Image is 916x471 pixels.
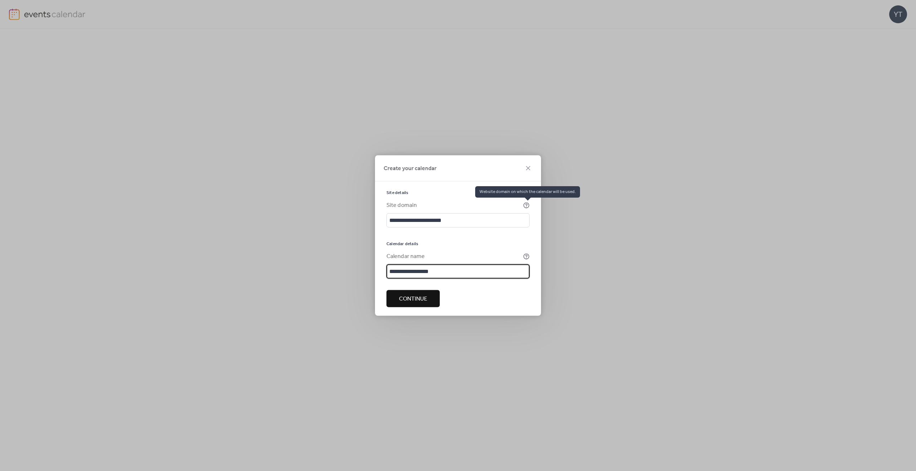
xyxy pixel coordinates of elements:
span: Calendar details [386,241,418,247]
div: Calendar name [386,252,522,261]
span: Create your calendar [384,164,437,173]
span: Site details [386,190,408,196]
span: Continue [399,295,427,303]
div: Site domain [386,201,522,210]
button: Continue [386,290,440,307]
span: Website domain on which the calendar will be used. [475,186,580,198]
